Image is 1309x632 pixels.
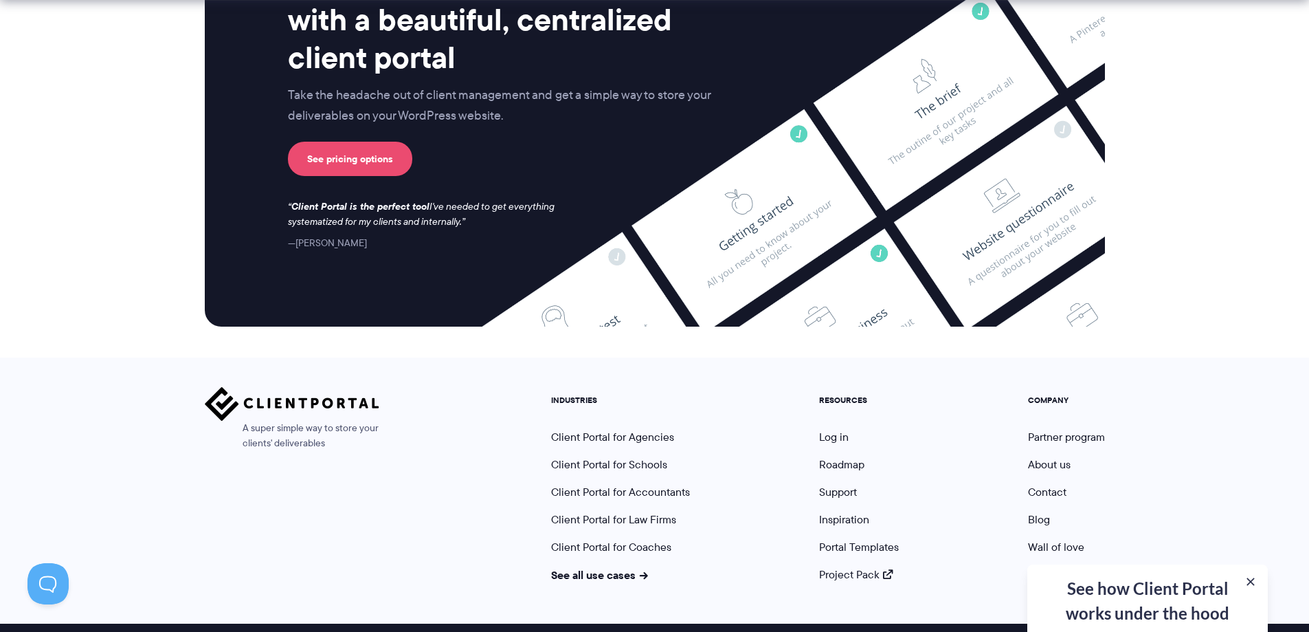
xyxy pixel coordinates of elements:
a: See pricing options [288,142,412,176]
iframe: Toggle Customer Support [27,563,69,604]
a: Client Portal for Coaches [551,539,671,555]
a: Partner program [1028,429,1105,445]
a: Wall of love [1028,539,1084,555]
p: Take the headache out of client management and get a simple way to store your deliverables on you... [288,85,740,127]
a: Client Portal for Agencies [551,429,674,445]
a: Inspiration [819,512,869,527]
a: Blog [1028,512,1050,527]
a: Roadmap [819,457,864,472]
a: Client Portal for Accountants [551,484,690,500]
a: Client Portal for Law Firms [551,512,676,527]
a: Client Portal for Schools [551,457,667,472]
strong: Client Portal is the perfect tool [291,199,429,214]
a: Support [819,484,857,500]
a: Log in [819,429,849,445]
p: I've needed to get everything systematized for my clients and internally. [288,199,568,230]
a: Portal Templates [819,539,899,555]
h5: RESOURCES [819,395,899,405]
h5: INDUSTRIES [551,395,690,405]
a: Contact [1028,484,1066,500]
h5: COMPANY [1028,395,1105,405]
a: See all use cases [551,567,649,583]
a: Project Pack [819,567,893,582]
span: A super simple way to store your clients' deliverables [205,421,379,451]
a: About us [1028,457,1071,472]
cite: [PERSON_NAME] [288,236,367,250]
